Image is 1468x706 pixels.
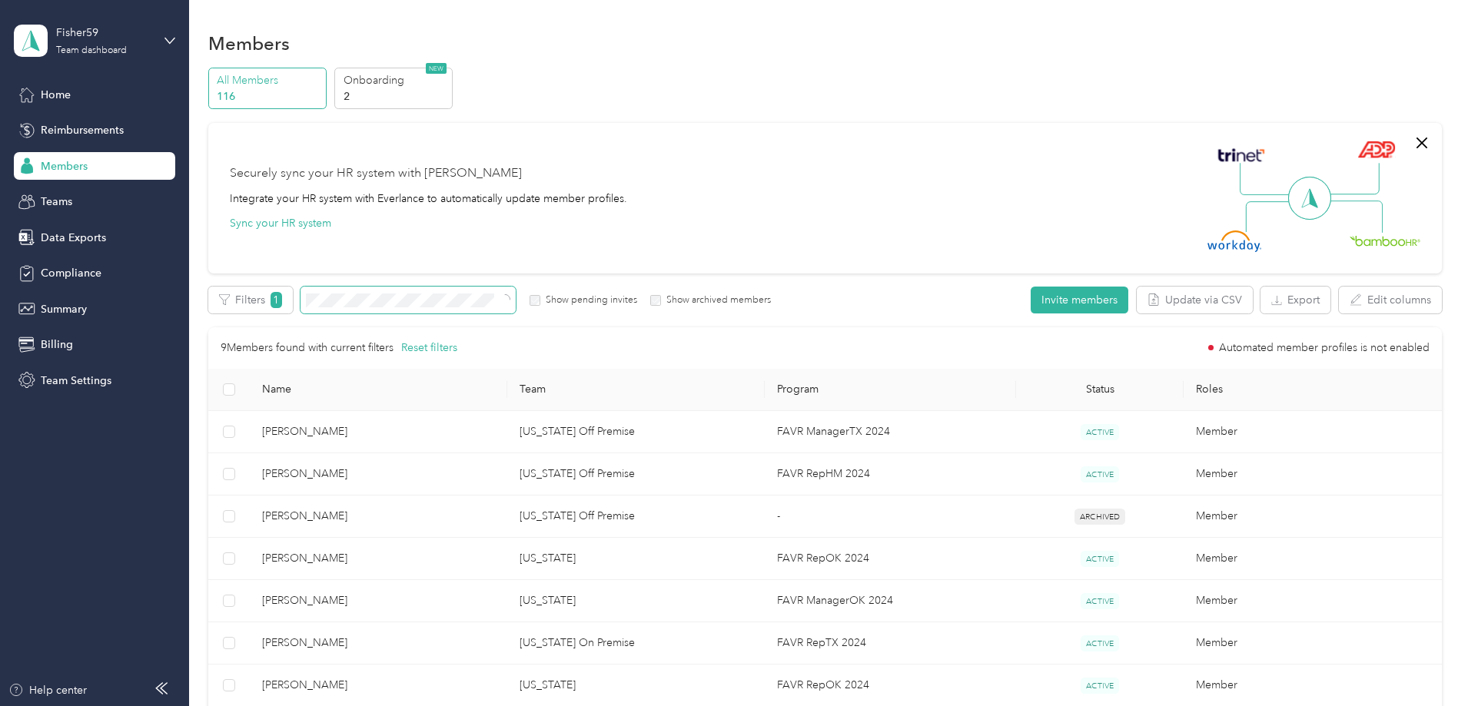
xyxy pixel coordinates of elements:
[1339,287,1442,313] button: Edit columns
[250,369,507,411] th: Name
[1260,287,1330,313] button: Export
[262,550,495,567] span: [PERSON_NAME]
[208,35,290,51] h1: Members
[41,301,87,317] span: Summary
[41,336,73,353] span: Billing
[250,496,507,538] td: Abraham J. Rodriguez
[41,122,124,138] span: Reimbursements
[540,293,637,307] label: Show pending invites
[765,538,1016,580] td: FAVR RepOK 2024
[1184,538,1441,580] td: Member
[250,411,507,453] td: Bradley D. Jones
[1081,551,1119,567] span: ACTIVE
[1184,369,1441,411] th: Roles
[250,453,507,496] td: Brien W. Hafner
[1184,580,1441,622] td: Member
[41,194,72,210] span: Teams
[765,411,1016,453] td: FAVR ManagerTX 2024
[56,46,127,55] div: Team dashboard
[56,25,152,41] div: Fisher59
[41,87,71,103] span: Home
[41,265,101,281] span: Compliance
[1184,622,1441,665] td: Member
[1214,144,1268,166] img: Trinet
[1382,620,1468,706] iframe: Everlance-gr Chat Button Frame
[262,383,495,396] span: Name
[262,592,495,609] span: [PERSON_NAME]
[1329,201,1383,234] img: Line Right Down
[1219,343,1430,353] span: Automated member profiles is not enabled
[8,682,87,698] button: Help center
[1326,163,1380,195] img: Line Right Up
[230,164,522,183] div: Securely sync your HR system with [PERSON_NAME]
[1184,453,1441,496] td: Member
[765,580,1016,622] td: FAVR ManagerOK 2024
[765,453,1016,496] td: FAVR RepHM 2024
[1016,369,1184,411] th: Status
[217,72,321,88] p: All Members
[250,538,507,580] td: Bradley J. Hughes
[507,453,765,496] td: Texas Off Premise
[208,287,293,313] button: Filters1
[344,72,448,88] p: Onboarding
[765,622,1016,665] td: FAVR RepTX 2024
[1031,287,1128,313] button: Invite members
[1184,411,1441,453] td: Member
[507,411,765,453] td: Texas Off Premise
[1350,235,1420,246] img: BambooHR
[344,88,448,104] p: 2
[507,369,765,411] th: Team
[1184,496,1441,538] td: Member
[1245,201,1299,232] img: Line Left Down
[221,340,394,356] p: 9 Members found with current filters
[271,292,282,308] span: 1
[401,340,457,356] button: Reset filters
[1081,424,1119,440] span: ACTIVE
[426,63,447,74] span: NEW
[262,508,495,525] span: [PERSON_NAME]
[1137,287,1253,313] button: Update via CSV
[262,677,495,694] span: [PERSON_NAME]
[230,215,331,231] button: Sync your HR system
[1081,593,1119,609] span: ACTIVE
[250,622,507,665] td: Brandon B. Kilgore
[661,293,771,307] label: Show archived members
[217,88,321,104] p: 116
[41,230,106,246] span: Data Exports
[230,191,627,207] div: Integrate your HR system with Everlance to automatically update member profiles.
[1081,466,1119,482] span: ACTIVE
[1081,678,1119,694] span: ACTIVE
[765,369,1016,411] th: Program
[262,466,495,482] span: [PERSON_NAME]
[507,580,765,622] td: Oklahoma
[507,622,765,665] td: Texas On Premise
[507,538,765,580] td: Oklahoma
[1357,141,1395,158] img: ADP
[262,423,495,440] span: [PERSON_NAME]
[41,158,88,174] span: Members
[1081,635,1119,651] span: ACTIVE
[262,635,495,651] span: [PERSON_NAME]
[250,580,507,622] td: Austin T. Brown
[765,496,1016,538] td: -
[507,496,765,538] td: Texas Off Premise
[1074,509,1125,525] span: ARCHIVED
[41,373,111,389] span: Team Settings
[1240,163,1294,196] img: Line Left Up
[1207,230,1261,252] img: Workday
